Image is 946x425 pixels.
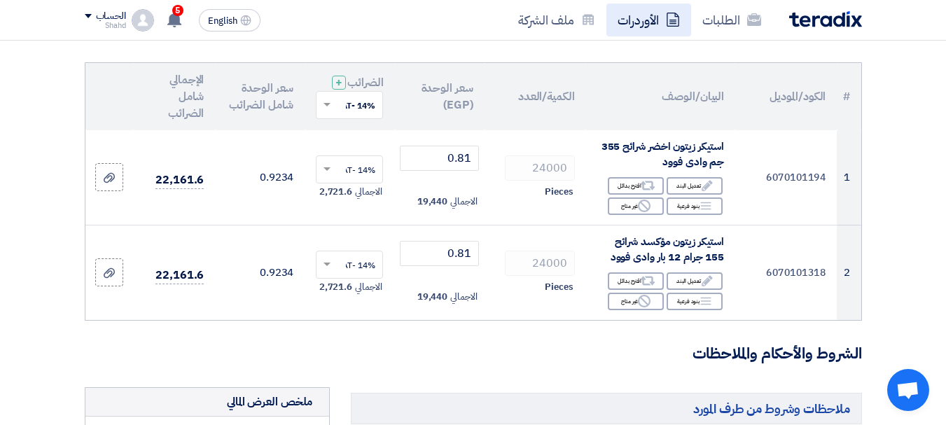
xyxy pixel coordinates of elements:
button: English [199,9,260,32]
th: # [837,63,861,130]
a: الأوردرات [606,4,691,36]
span: 2,721.6 [319,185,352,199]
span: الاجمالي [450,195,477,209]
div: الحساب [96,11,126,22]
input: RFQ_STEP1.ITEMS.2.AMOUNT_TITLE [505,251,575,276]
div: غير متاح [608,293,664,310]
img: profile_test.png [132,9,154,32]
span: استيكر زيتون مؤكسد شرائح 155 جرام 12 بار وادى فوود [611,234,725,265]
div: اقترح بدائل [608,272,664,290]
td: 1 [837,130,861,225]
div: Shahd [85,22,126,29]
span: Pieces [545,280,573,294]
a: ملف الشركة [507,4,606,36]
h3: الشروط والأحكام والملاحظات [85,343,862,365]
span: 22,161.6 [155,267,204,284]
span: استيكر زيتون اخضر شرائح 355 جم وادى فوود [601,139,725,170]
ng-select: VAT [316,155,383,183]
span: الاجمالي [450,290,477,304]
th: الكمية/العدد [485,63,586,130]
td: 2 [837,225,861,320]
span: الاجمالي [355,280,382,294]
span: 19,440 [417,290,447,304]
th: الإجمالي شامل الضرائب [133,63,215,130]
div: اقترح بدائل [608,177,664,195]
input: أدخل سعر الوحدة [400,241,478,266]
span: English [208,16,237,26]
span: الاجمالي [355,185,382,199]
ng-select: VAT [316,251,383,279]
td: 6070101194 [735,130,837,225]
th: سعر الوحدة (EGP) [394,63,484,130]
a: الطلبات [691,4,772,36]
span: 2,721.6 [319,280,352,294]
img: Teradix logo [789,11,862,27]
span: Pieces [545,185,573,199]
h5: ملاحظات وشروط من طرف المورد [351,393,862,424]
span: 19,440 [417,195,447,209]
div: ملخص العرض المالي [227,393,312,410]
th: الضرائب [305,63,394,130]
td: 0.9234 [215,130,305,225]
span: + [335,74,342,91]
div: بنود فرعية [667,197,723,215]
span: 22,161.6 [155,172,204,189]
td: 6070101318 [735,225,837,320]
span: 5 [172,5,183,16]
a: Open chat [887,369,929,411]
th: الكود/الموديل [735,63,837,130]
input: أدخل سعر الوحدة [400,146,478,171]
td: 0.9234 [215,225,305,320]
div: غير متاح [608,197,664,215]
input: RFQ_STEP1.ITEMS.2.AMOUNT_TITLE [505,155,575,181]
th: سعر الوحدة شامل الضرائب [215,63,305,130]
div: تعديل البند [667,177,723,195]
th: البيان/الوصف [586,63,735,130]
div: بنود فرعية [667,293,723,310]
div: تعديل البند [667,272,723,290]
